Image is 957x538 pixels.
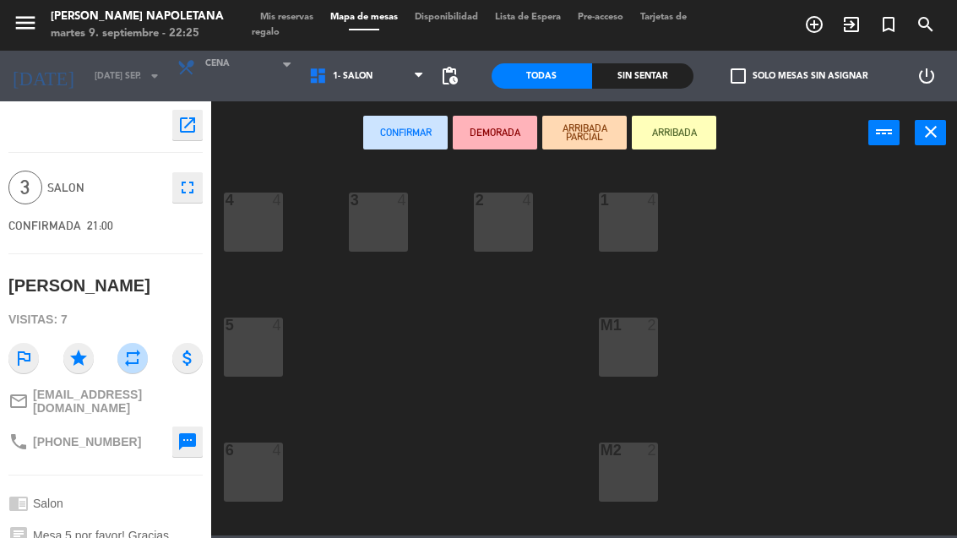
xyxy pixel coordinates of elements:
i: power_settings_new [916,66,937,86]
span: RESERVAR MESA [796,10,833,39]
div: 2 [647,443,657,458]
span: 3 [8,171,42,204]
i: chrome_reader_mode [8,493,29,514]
div: martes 9. septiembre - 22:25 [51,25,224,42]
span: pending_actions [439,66,459,86]
div: 4 [522,193,532,208]
button: fullscreen [172,172,203,203]
button: ARRIBADA PARCIAL [542,116,627,149]
label: Solo mesas sin asignar [731,68,868,84]
span: Reserva especial [870,10,907,39]
i: arrow_drop_down [144,66,165,86]
div: Visitas: 7 [8,305,203,334]
div: Todas [492,63,593,89]
i: repeat [117,343,148,373]
i: open_in_new [177,115,198,135]
span: Lista de Espera [487,13,569,22]
button: DEMORADA [453,116,537,149]
div: [PERSON_NAME] [8,272,150,300]
div: 4 [272,193,282,208]
span: check_box_outline_blank [731,68,746,84]
span: 21:00 [87,219,113,232]
i: star [63,343,94,373]
span: SALON [47,178,164,198]
button: ARRIBADA [632,116,716,149]
button: power_input [868,120,900,145]
span: [PHONE_NUMBER] [33,435,141,448]
button: Confirmar [363,116,448,149]
a: mail_outline[EMAIL_ADDRESS][DOMAIN_NAME] [8,388,203,415]
i: sms [177,432,198,452]
i: add_circle_outline [804,14,824,35]
span: Mis reservas [252,13,322,22]
div: 4 [272,318,282,333]
div: 4 [647,193,657,208]
i: menu [13,10,38,35]
span: [EMAIL_ADDRESS][DOMAIN_NAME] [33,388,203,415]
i: turned_in_not [878,14,899,35]
button: menu [13,10,38,41]
button: close [915,120,946,145]
i: exit_to_app [841,14,862,35]
button: sms [172,427,203,457]
i: fullscreen [177,177,198,198]
span: WALK IN [833,10,870,39]
span: Pre-acceso [569,13,632,22]
span: CONFIRMADA [8,219,81,232]
div: 2 [647,318,657,333]
button: open_in_new [172,110,203,140]
div: [PERSON_NAME] Napoletana [51,8,224,25]
div: 4 [397,193,407,208]
span: Mapa de mesas [322,13,406,22]
i: power_input [874,122,894,142]
i: mail_outline [8,391,29,411]
span: BUSCAR [907,10,944,39]
i: close [921,122,941,142]
div: 4 [272,443,282,458]
i: outlined_flag [8,343,39,373]
span: Salon [33,497,63,510]
div: Sin sentar [592,63,693,89]
i: search [916,14,936,35]
i: phone [8,432,29,452]
span: Disponibilidad [406,13,487,22]
i: attach_money [172,343,203,373]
